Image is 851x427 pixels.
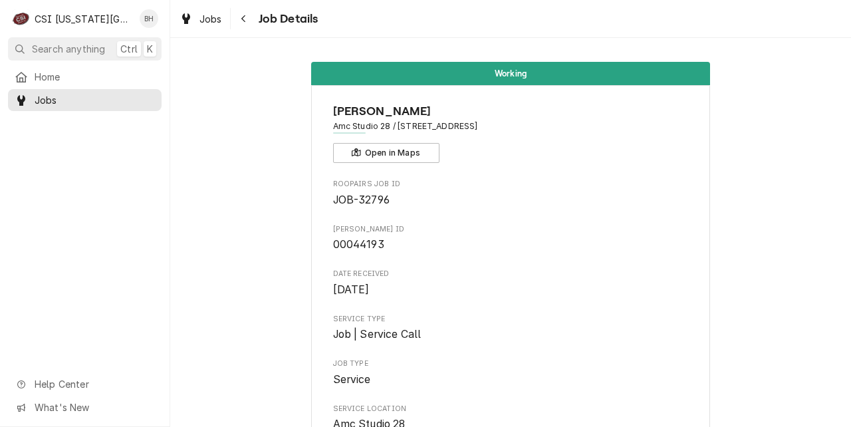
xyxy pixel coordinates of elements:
[35,377,154,391] span: Help Center
[311,62,710,85] div: Status
[12,9,31,28] div: CSI Kansas City's Avatar
[333,194,390,206] span: JOB-32796
[35,12,132,26] div: CSI [US_STATE][GEOGRAPHIC_DATA]
[333,269,689,297] div: Date Received
[333,179,689,208] div: Roopairs Job ID
[333,143,439,163] button: Open in Maps
[32,42,105,56] span: Search anything
[333,269,689,279] span: Date Received
[333,179,689,190] span: Roopairs Job ID
[333,282,689,298] span: Date Received
[333,314,689,343] div: Service Type
[233,8,255,29] button: Navigate back
[333,224,689,253] div: Vivian PO ID
[333,192,689,208] span: Roopairs Job ID
[255,10,318,28] span: Job Details
[333,237,689,253] span: Vivian PO ID
[333,404,689,414] span: Service Location
[333,372,689,388] span: Job Type
[333,102,689,163] div: Client Information
[35,70,155,84] span: Home
[140,9,158,28] div: Brian Hawkins's Avatar
[35,93,155,107] span: Jobs
[333,373,371,386] span: Service
[199,12,222,26] span: Jobs
[333,328,422,341] span: Job | Service Call
[8,373,162,395] a: Go to Help Center
[333,327,689,343] span: Service Type
[12,9,31,28] div: C
[333,120,689,132] span: Address
[333,238,384,251] span: 00044193
[8,396,162,418] a: Go to What's New
[147,42,153,56] span: K
[333,358,689,369] span: Job Type
[333,283,370,296] span: [DATE]
[333,358,689,387] div: Job Type
[333,224,689,235] span: [PERSON_NAME] ID
[35,400,154,414] span: What's New
[8,66,162,88] a: Home
[8,37,162,61] button: Search anythingCtrlK
[140,9,158,28] div: BH
[120,42,138,56] span: Ctrl
[333,314,689,325] span: Service Type
[495,69,527,78] span: Working
[174,8,227,30] a: Jobs
[333,102,689,120] span: Name
[8,89,162,111] a: Jobs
